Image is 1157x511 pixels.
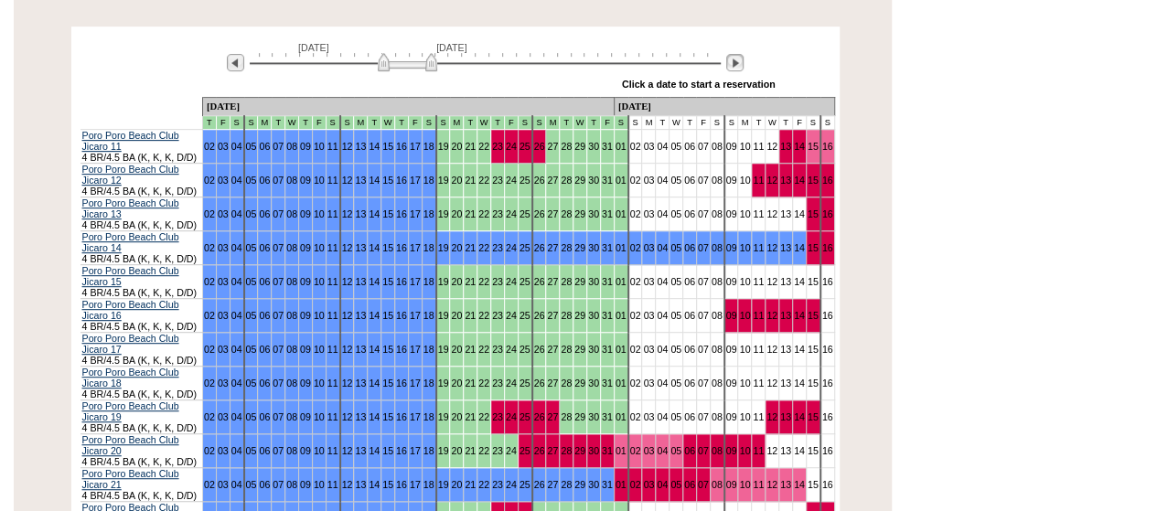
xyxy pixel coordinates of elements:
[369,310,380,321] a: 14
[218,242,229,253] a: 03
[616,141,627,152] a: 01
[534,175,545,186] a: 26
[438,208,449,219] a: 19
[451,175,462,186] a: 20
[643,175,654,186] a: 03
[314,310,325,321] a: 10
[465,242,476,253] a: 21
[82,197,179,219] a: Poro Poro Beach Club Jicaro 13
[478,276,489,287] a: 22
[231,276,242,287] a: 04
[423,175,434,186] a: 18
[602,208,613,219] a: 31
[766,276,777,287] a: 12
[780,242,791,253] a: 13
[547,141,558,152] a: 27
[698,208,709,219] a: 07
[204,141,215,152] a: 02
[218,310,229,321] a: 03
[547,310,558,321] a: 27
[342,276,353,287] a: 12
[534,276,545,287] a: 26
[520,175,530,186] a: 25
[726,54,744,71] img: Next
[808,242,819,253] a: 15
[231,242,242,253] a: 04
[218,208,229,219] a: 03
[602,310,613,321] a: 31
[246,141,257,152] a: 05
[286,276,297,287] a: 08
[396,141,407,152] a: 16
[314,276,325,287] a: 10
[698,175,709,186] a: 07
[520,141,530,152] a: 25
[726,208,737,219] a: 09
[684,208,695,219] a: 06
[273,276,284,287] a: 07
[342,175,353,186] a: 12
[286,310,297,321] a: 08
[712,242,723,253] a: 08
[465,175,476,186] a: 21
[726,310,737,321] a: 09
[355,175,366,186] a: 13
[478,310,489,321] a: 22
[808,175,819,186] a: 15
[670,208,681,219] a: 05
[520,310,530,321] a: 25
[630,141,641,152] a: 02
[327,242,338,253] a: 11
[204,276,215,287] a: 02
[273,310,284,321] a: 07
[218,276,229,287] a: 03
[438,310,449,321] a: 19
[506,208,517,219] a: 24
[492,141,503,152] a: 23
[396,175,407,186] a: 16
[670,276,681,287] a: 05
[753,175,764,186] a: 11
[231,175,242,186] a: 04
[273,242,284,253] a: 07
[342,242,353,253] a: 12
[712,276,723,287] a: 08
[794,310,805,321] a: 14
[766,141,777,152] a: 12
[259,141,270,152] a: 06
[670,242,681,253] a: 05
[410,276,421,287] a: 17
[630,242,641,253] a: 02
[547,208,558,219] a: 27
[82,231,179,253] a: Poro Poro Beach Club Jicaro 14
[616,242,627,253] a: 01
[492,310,503,321] a: 23
[698,242,709,253] a: 07
[451,242,462,253] a: 20
[451,276,462,287] a: 20
[314,175,325,186] a: 10
[561,175,572,186] a: 28
[259,344,270,355] a: 06
[451,141,462,152] a: 20
[630,175,641,186] a: 02
[780,141,791,152] a: 13
[246,242,257,253] a: 05
[218,141,229,152] a: 03
[547,175,558,186] a: 27
[314,141,325,152] a: 10
[355,208,366,219] a: 13
[670,141,681,152] a: 05
[314,242,325,253] a: 10
[520,208,530,219] a: 25
[410,242,421,253] a: 17
[657,242,668,253] a: 04
[698,310,709,321] a: 07
[561,242,572,253] a: 28
[520,276,530,287] a: 25
[698,276,709,287] a: 07
[396,344,407,355] a: 16
[465,208,476,219] a: 21
[259,310,270,321] a: 06
[204,344,215,355] a: 02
